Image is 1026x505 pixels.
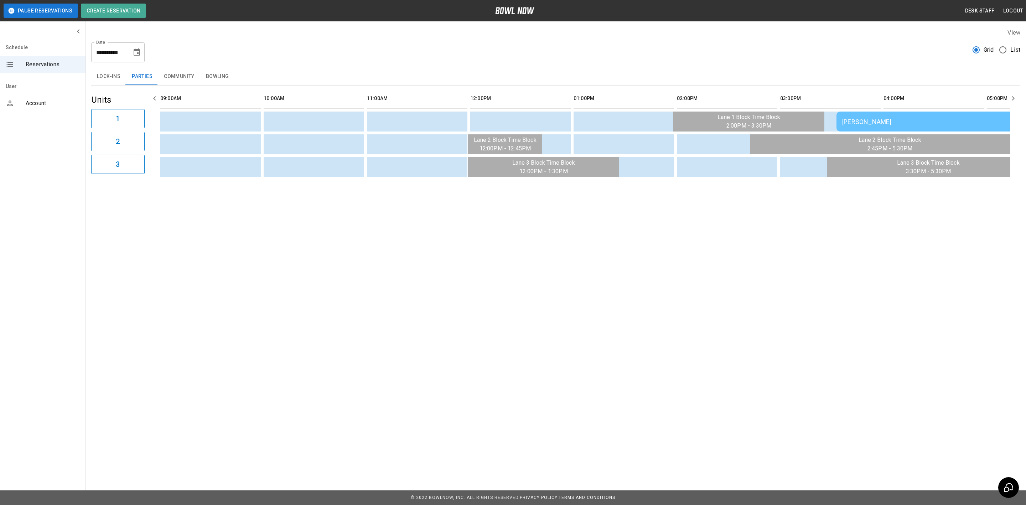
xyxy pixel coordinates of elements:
th: 11:00AM [367,88,467,109]
a: Privacy Policy [520,495,558,500]
label: View [1007,29,1020,36]
h6: 2 [116,136,120,147]
a: Terms and Conditions [559,495,615,500]
span: Reservations [26,60,80,69]
button: Choose date, selected date is Aug 17, 2025 [130,45,144,60]
button: Logout [1000,4,1026,17]
th: 09:00AM [160,88,261,109]
h5: Units [91,94,145,105]
span: Account [26,99,80,108]
h6: 3 [116,159,120,170]
span: List [1010,46,1020,54]
th: 10:00AM [264,88,364,109]
button: Bowling [200,68,235,85]
button: 1 [91,109,145,128]
button: Desk Staff [962,4,997,17]
button: Pause Reservations [4,4,78,18]
div: inventory tabs [91,68,1020,85]
img: logo [495,7,534,14]
button: Parties [126,68,158,85]
h6: 1 [116,113,120,124]
button: 2 [91,132,145,151]
span: © 2022 BowlNow, Inc. All Rights Reserved. [411,495,520,500]
button: Community [158,68,200,85]
span: Grid [984,46,994,54]
button: Create Reservation [81,4,146,18]
button: Lock-ins [91,68,126,85]
th: 12:00PM [470,88,571,109]
button: 3 [91,155,145,174]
